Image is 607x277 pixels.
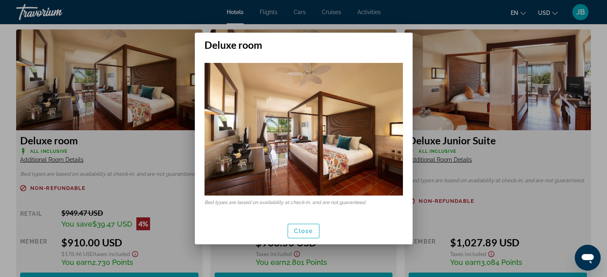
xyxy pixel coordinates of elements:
iframe: Button to launch messaging window [575,245,601,271]
h2: Deluxe room [195,33,413,51]
img: c221af9b-6d58-4cf0-b9b3-94af9059f275.jpeg [204,63,403,195]
button: Close [288,224,320,238]
p: Bed types are based on availability at check-in, and are not guaranteed. [204,200,403,205]
span: Close [294,228,313,234]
